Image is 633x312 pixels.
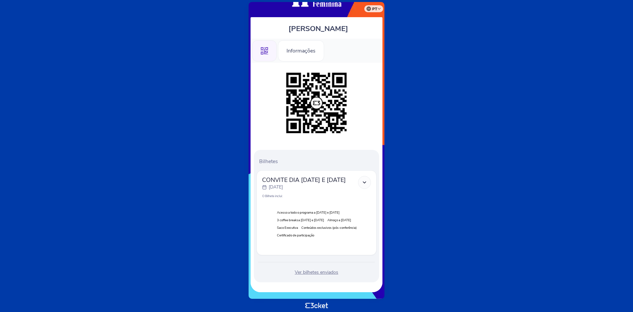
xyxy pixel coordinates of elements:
li: Certificado de participação [277,233,314,237]
span: a [DATE] e [DATE] [298,218,324,222]
li: Acesso a todo o programa a [DATE] e [DATE] [277,210,340,215]
div: Informações [278,40,324,61]
li: Almoço a [DATE] [327,218,351,222]
div: Ver bilhetes enviados [256,269,377,276]
a: Informações [278,47,324,54]
p: Bilhetes [259,158,377,165]
img: f764cb97d6d44b1ead0f53656a5c9c92.png [283,69,350,137]
li: Saco Executiva [277,225,298,230]
li: 3 coffee breaks [277,218,324,222]
p: O Bilhete inclui: [262,194,371,198]
span: CONVITE DIA [DATE] E [DATE] [262,176,346,184]
p: [DATE] [269,184,283,191]
span: [PERSON_NAME] [288,24,348,34]
li: Conteúdos exclusivos (pós-conferência) [301,225,357,230]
